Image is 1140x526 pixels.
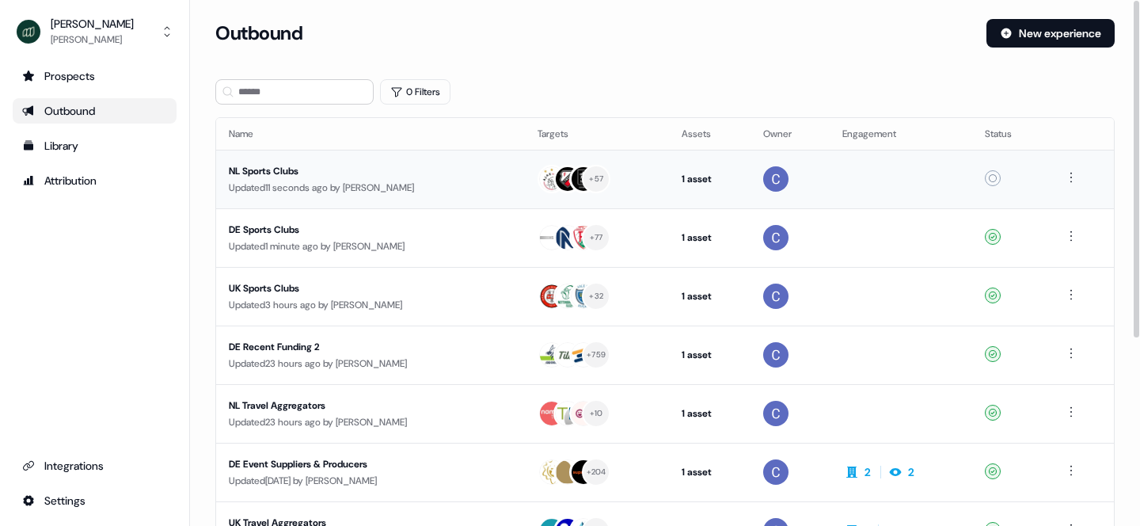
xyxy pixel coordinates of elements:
div: 1 asset [682,288,738,304]
div: 1 asset [682,406,738,421]
button: 0 Filters [380,79,450,105]
div: + 10 [590,406,603,421]
img: Catherine [763,401,788,426]
div: 1 asset [682,347,738,363]
button: [PERSON_NAME][PERSON_NAME] [13,13,177,51]
div: NL Travel Aggregators [229,398,512,414]
div: 1 asset [682,464,738,480]
img: Catherine [763,225,788,250]
div: [PERSON_NAME] [51,32,134,48]
th: Engagement [830,118,972,150]
th: Targets [525,118,669,150]
div: 2 [864,464,871,480]
img: Catherine [763,459,788,485]
div: Integrations [22,458,167,474]
div: Outbound [22,103,167,119]
a: Go to integrations [13,453,177,478]
div: Updated 11 seconds ago by [PERSON_NAME] [229,180,512,196]
div: UK Sports Clubs [229,280,512,296]
div: Updated 3 hours ago by [PERSON_NAME] [229,297,512,313]
div: Updated 1 minute ago by [PERSON_NAME] [229,238,512,254]
div: DE Sports Clubs [229,222,512,238]
th: Owner [750,118,830,150]
div: 1 asset [682,171,738,187]
div: Updated [DATE] by [PERSON_NAME] [229,473,512,489]
div: 2 [908,464,914,480]
a: Go to outbound experience [13,98,177,124]
a: Go to attribution [13,168,177,193]
img: Catherine [763,166,788,192]
div: DE Event Suppliers & Producers [229,456,512,472]
div: Attribution [22,173,167,189]
th: Status [972,118,1049,150]
div: Prospects [22,68,167,84]
div: + 57 [589,172,603,186]
div: + 204 [587,465,606,479]
th: Assets [669,118,750,150]
h3: Outbound [215,21,302,45]
a: Go to templates [13,133,177,158]
img: Catherine [763,342,788,368]
div: 1 asset [682,230,738,246]
img: Catherine [763,284,788,309]
div: Updated 23 hours ago by [PERSON_NAME] [229,356,512,372]
div: + 32 [589,289,603,303]
div: DE Recent Funding 2 [229,339,512,355]
div: NL Sports Clubs [229,163,512,179]
a: Go to prospects [13,63,177,89]
a: Go to integrations [13,488,177,513]
th: Name [216,118,525,150]
div: [PERSON_NAME] [51,16,134,32]
div: + 759 [587,348,606,362]
div: + 77 [590,231,603,245]
button: New experience [986,19,1115,48]
div: Settings [22,493,167,509]
div: Library [22,138,167,154]
div: Updated 23 hours ago by [PERSON_NAME] [229,414,512,430]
